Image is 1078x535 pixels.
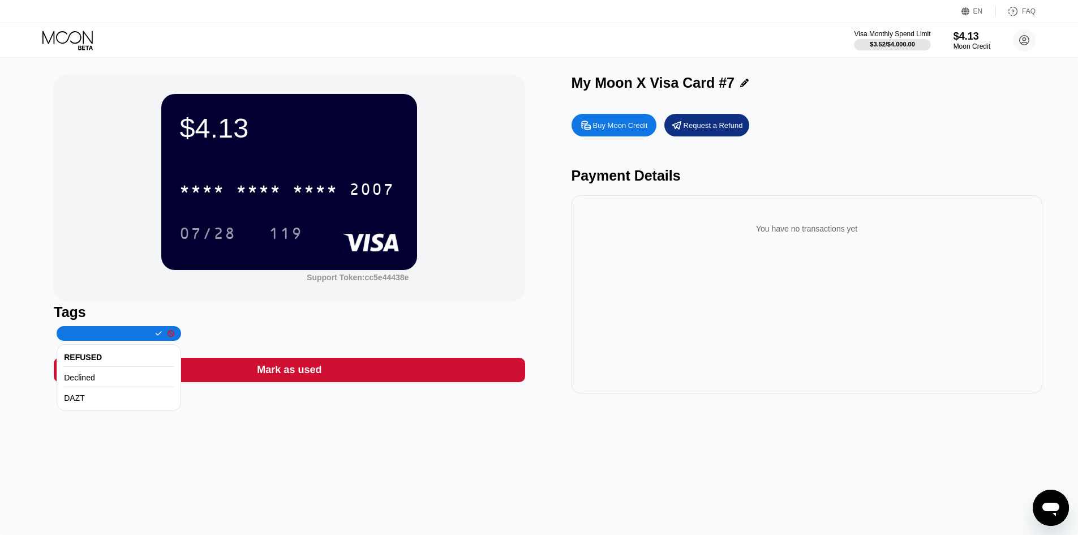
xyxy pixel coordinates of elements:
[996,6,1036,17] div: FAQ
[854,30,930,50] div: Visa Monthly Spend Limit$3.52/$4,000.00
[257,363,321,376] div: Mark as used
[64,389,174,407] div: DAZT
[684,121,743,130] div: Request a Refund
[954,31,990,42] div: $4.13
[64,348,174,367] div: REFUSED
[349,182,394,200] div: 2007
[54,304,525,320] div: Tags
[1022,7,1036,15] div: FAQ
[171,219,244,247] div: 07/28
[179,112,399,144] div: $4.13
[664,114,749,136] div: Request a Refund
[1033,490,1069,526] iframe: Button to launch messaging window
[260,219,311,247] div: 119
[54,358,525,382] div: Mark as used
[954,31,990,50] div: $4.13Moon Credit
[307,273,409,282] div: Support Token:cc5e44438e
[581,213,1033,245] div: You have no transactions yet
[572,168,1042,184] div: Payment Details
[954,42,990,50] div: Moon Credit
[64,369,174,387] div: Declined
[973,7,983,15] div: EN
[572,114,656,136] div: Buy Moon Credit
[961,6,996,17] div: EN
[854,30,930,38] div: Visa Monthly Spend Limit
[179,226,236,244] div: 07/28
[572,75,735,91] div: My Moon X Visa Card #7
[593,121,648,130] div: Buy Moon Credit
[307,273,409,282] div: Support Token: cc5e44438e
[269,226,303,244] div: 119
[870,41,915,48] div: $3.52 / $4,000.00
